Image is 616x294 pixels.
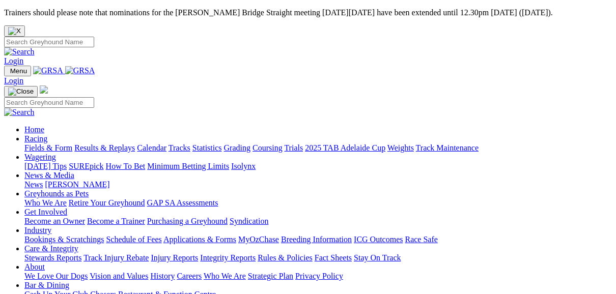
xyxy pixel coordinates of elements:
[24,244,78,253] a: Care & Integrity
[69,162,103,170] a: SUREpick
[24,180,612,189] div: News & Media
[204,272,246,280] a: Who We Are
[177,272,202,280] a: Careers
[4,8,612,17] p: Trainers should please note that nominations for the [PERSON_NAME] Bridge Straight meeting [DATE]...
[24,253,612,262] div: Care & Integrity
[305,143,385,152] a: 2025 TAB Adelaide Cup
[24,162,67,170] a: [DATE] Tips
[24,143,72,152] a: Fields & Form
[147,198,218,207] a: GAP SA Assessments
[74,143,135,152] a: Results & Replays
[33,66,63,75] img: GRSA
[24,162,612,171] div: Wagering
[4,25,25,37] button: Close
[354,253,401,262] a: Stay On Track
[24,253,81,262] a: Stewards Reports
[24,217,85,225] a: Become an Owner
[24,235,104,244] a: Bookings & Scratchings
[24,272,612,281] div: About
[24,143,612,153] div: Racing
[281,235,352,244] a: Breeding Information
[150,272,175,280] a: History
[4,37,94,47] input: Search
[253,143,283,152] a: Coursing
[147,217,228,225] a: Purchasing a Greyhound
[40,85,48,94] img: logo-grsa-white.png
[231,162,256,170] a: Isolynx
[4,76,23,85] a: Login
[45,180,109,189] a: [PERSON_NAME]
[248,272,293,280] a: Strategic Plan
[258,253,313,262] a: Rules & Policies
[354,235,403,244] a: ICG Outcomes
[24,198,67,207] a: Who We Are
[230,217,268,225] a: Syndication
[284,143,303,152] a: Trials
[4,56,23,65] a: Login
[24,180,43,189] a: News
[8,27,21,35] img: X
[106,235,161,244] a: Schedule of Fees
[90,272,148,280] a: Vision and Values
[200,253,256,262] a: Integrity Reports
[137,143,166,152] a: Calendar
[224,143,250,152] a: Grading
[24,208,67,216] a: Get Involved
[106,162,146,170] a: How To Bet
[8,87,34,96] img: Close
[169,143,190,152] a: Tracks
[24,134,47,143] a: Racing
[87,217,145,225] a: Become a Trainer
[4,47,35,56] img: Search
[24,171,74,180] a: News & Media
[24,226,51,234] a: Industry
[24,281,69,289] a: Bar & Dining
[4,108,35,117] img: Search
[192,143,222,152] a: Statistics
[83,253,149,262] a: Track Injury Rebate
[151,253,198,262] a: Injury Reports
[147,162,229,170] a: Minimum Betting Limits
[405,235,437,244] a: Race Safe
[24,189,89,198] a: Greyhounds as Pets
[24,125,44,134] a: Home
[10,67,27,75] span: Menu
[315,253,352,262] a: Fact Sheets
[24,217,612,226] div: Get Involved
[69,198,145,207] a: Retire Your Greyhound
[163,235,236,244] a: Applications & Forms
[24,198,612,208] div: Greyhounds as Pets
[4,86,38,97] button: Toggle navigation
[24,235,612,244] div: Industry
[387,143,414,152] a: Weights
[295,272,343,280] a: Privacy Policy
[4,66,31,76] button: Toggle navigation
[24,153,56,161] a: Wagering
[65,66,95,75] img: GRSA
[24,262,45,271] a: About
[24,272,88,280] a: We Love Our Dogs
[238,235,279,244] a: MyOzChase
[416,143,479,152] a: Track Maintenance
[4,97,94,108] input: Search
